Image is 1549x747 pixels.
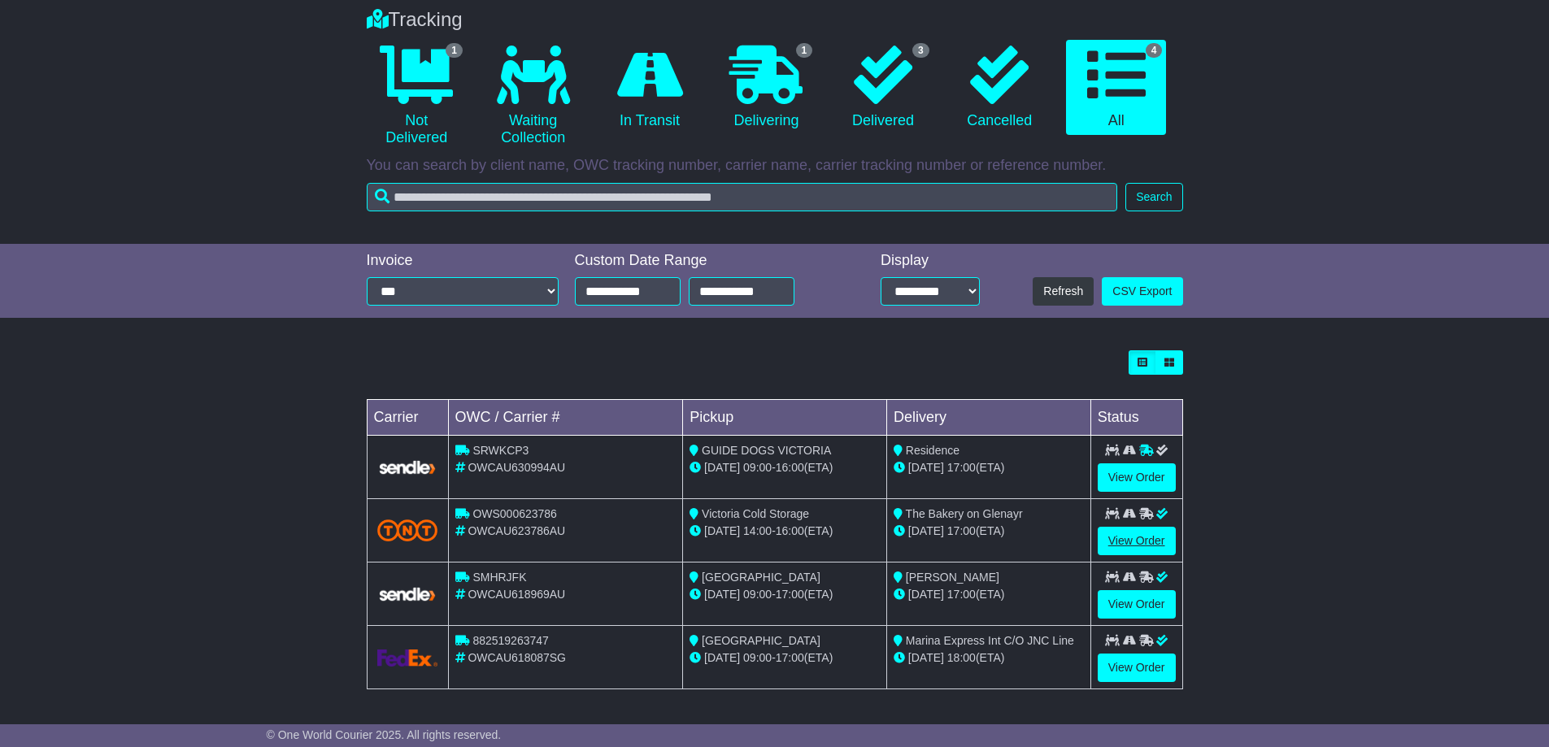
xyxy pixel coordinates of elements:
[690,459,880,476] div: - (ETA)
[947,588,976,601] span: 17:00
[743,588,772,601] span: 09:00
[377,519,438,541] img: TNT_Domestic.png
[468,651,566,664] span: OWCAU618087SG
[743,461,772,474] span: 09:00
[702,571,820,584] span: [GEOGRAPHIC_DATA]
[359,8,1191,32] div: Tracking
[472,444,529,457] span: SRWKCP3
[704,651,740,664] span: [DATE]
[683,400,887,436] td: Pickup
[367,400,448,436] td: Carrier
[947,524,976,537] span: 17:00
[908,651,944,664] span: [DATE]
[267,728,502,741] span: © One World Courier 2025. All rights reserved.
[377,459,438,476] img: GetCarrierServiceLogo
[367,40,467,153] a: 1 Not Delivered
[776,651,804,664] span: 17:00
[367,252,559,270] div: Invoice
[776,461,804,474] span: 16:00
[702,507,809,520] span: Victoria Cold Storage
[483,40,583,153] a: Waiting Collection
[702,444,831,457] span: GUIDE DOGS VICTORIA
[894,459,1084,476] div: (ETA)
[1102,277,1182,306] a: CSV Export
[894,523,1084,540] div: (ETA)
[881,252,980,270] div: Display
[1146,43,1163,58] span: 4
[908,524,944,537] span: [DATE]
[906,634,1074,647] span: Marina Express Int C/O JNC Line
[367,157,1183,175] p: You can search by client name, OWC tracking number, carrier name, carrier tracking number or refe...
[1098,590,1176,619] a: View Order
[1098,654,1176,682] a: View Order
[908,588,944,601] span: [DATE]
[377,586,438,603] img: GetCarrierServiceLogo
[704,588,740,601] span: [DATE]
[472,507,557,520] span: OWS000623786
[906,571,999,584] span: [PERSON_NAME]
[702,634,820,647] span: [GEOGRAPHIC_DATA]
[906,507,1023,520] span: The Bakery on Glenayr
[886,400,1090,436] td: Delivery
[575,252,836,270] div: Custom Date Range
[1098,527,1176,555] a: View Order
[1098,463,1176,492] a: View Order
[776,588,804,601] span: 17:00
[776,524,804,537] span: 16:00
[1125,183,1182,211] button: Search
[690,586,880,603] div: - (ETA)
[468,524,565,537] span: OWCAU623786AU
[472,571,526,584] span: SMHRJFK
[599,40,699,136] a: In Transit
[446,43,463,58] span: 1
[743,651,772,664] span: 09:00
[704,461,740,474] span: [DATE]
[912,43,929,58] span: 3
[743,524,772,537] span: 14:00
[950,40,1050,136] a: Cancelled
[908,461,944,474] span: [DATE]
[468,588,565,601] span: OWCAU618969AU
[716,40,816,136] a: 1 Delivering
[468,461,565,474] span: OWCAU630994AU
[947,461,976,474] span: 17:00
[833,40,933,136] a: 3 Delivered
[1090,400,1182,436] td: Status
[894,649,1084,667] div: (ETA)
[690,649,880,667] div: - (ETA)
[690,523,880,540] div: - (ETA)
[947,651,976,664] span: 18:00
[448,400,683,436] td: OWC / Carrier #
[704,524,740,537] span: [DATE]
[377,649,438,667] img: GetCarrierServiceLogo
[1033,277,1094,306] button: Refresh
[796,43,813,58] span: 1
[906,444,959,457] span: Residence
[894,586,1084,603] div: (ETA)
[472,634,548,647] span: 882519263747
[1066,40,1166,136] a: 4 All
